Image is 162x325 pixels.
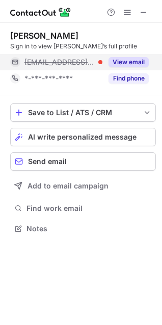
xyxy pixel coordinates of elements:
span: Send email [28,157,67,166]
img: ContactOut v5.3.10 [10,6,71,18]
div: Save to List / ATS / CRM [28,109,138,117]
span: Find work email [26,204,152,213]
button: save-profile-one-click [10,103,156,122]
button: AI write personalized message [10,128,156,146]
span: [EMAIL_ADDRESS][DOMAIN_NAME] [24,58,95,67]
button: Add to email campaign [10,177,156,195]
button: Reveal Button [109,57,149,67]
div: [PERSON_NAME] [10,31,78,41]
span: Add to email campaign [28,182,109,190]
span: AI write personalized message [28,133,137,141]
button: Find work email [10,201,156,215]
button: Reveal Button [109,73,149,84]
button: Send email [10,152,156,171]
button: Notes [10,222,156,236]
span: Notes [26,224,152,233]
div: Sign in to view [PERSON_NAME]’s full profile [10,42,156,51]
